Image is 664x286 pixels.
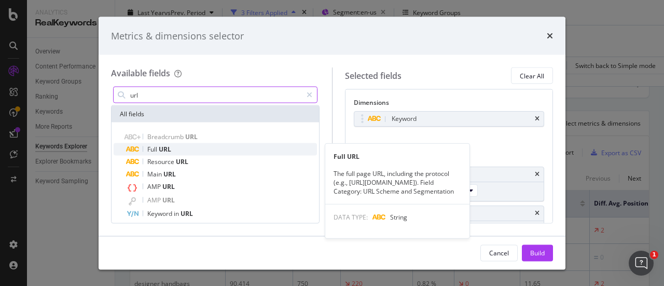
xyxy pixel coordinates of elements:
[520,71,544,80] div: Clear All
[345,70,402,81] div: Selected fields
[147,157,176,166] span: Resource
[112,106,319,122] div: All fields
[147,209,174,218] span: Keyword
[147,132,185,141] span: Breadcrumb
[547,29,553,43] div: times
[390,213,407,222] span: String
[159,145,171,154] span: URL
[162,196,175,205] span: URL
[325,152,469,160] div: Full URL
[629,251,654,276] iframe: Intercom live chat
[354,98,545,111] div: Dimensions
[129,87,302,103] input: Search by field name
[147,182,162,191] span: AMP
[147,196,162,205] span: AMP
[334,213,368,222] span: DATA TYPE:
[354,111,545,127] div: Keywordtimes
[163,170,176,179] span: URL
[176,157,188,166] span: URL
[535,171,539,177] div: times
[111,67,170,79] div: Available fields
[511,67,553,84] button: Clear All
[535,116,539,122] div: times
[489,248,509,257] div: Cancel
[181,209,193,218] span: URL
[111,29,244,43] div: Metrics & dimensions selector
[530,248,545,257] div: Build
[99,17,565,269] div: modal
[325,169,469,195] div: The full page URL, including the protocol (e.g., [URL][DOMAIN_NAME]). Field Category: URL Scheme ...
[480,244,518,261] button: Cancel
[147,145,159,154] span: Full
[535,210,539,216] div: times
[650,251,658,259] span: 1
[392,114,417,124] div: Keyword
[522,244,553,261] button: Build
[162,182,175,191] span: URL
[174,209,181,218] span: in
[147,170,163,179] span: Main
[185,132,198,141] span: URL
